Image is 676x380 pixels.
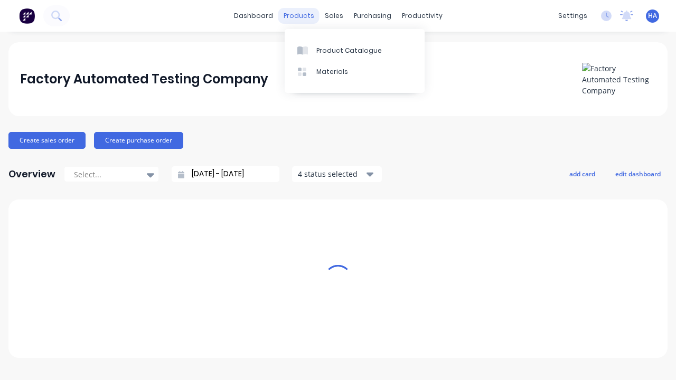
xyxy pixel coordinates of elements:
[648,11,657,21] span: HA
[553,8,593,24] div: settings
[397,8,448,24] div: productivity
[278,8,320,24] div: products
[8,164,55,185] div: Overview
[94,132,183,149] button: Create purchase order
[582,63,656,96] img: Factory Automated Testing Company
[292,166,382,182] button: 4 status selected
[608,167,668,180] button: edit dashboard
[298,168,364,179] div: 4 status selected
[8,132,86,149] button: Create sales order
[20,69,268,90] div: Factory Automated Testing Company
[562,167,602,180] button: add card
[19,8,35,24] img: Factory
[320,8,349,24] div: sales
[316,46,382,55] div: Product Catalogue
[316,67,348,77] div: Materials
[285,61,425,82] a: Materials
[229,8,278,24] a: dashboard
[349,8,397,24] div: purchasing
[285,40,425,61] a: Product Catalogue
